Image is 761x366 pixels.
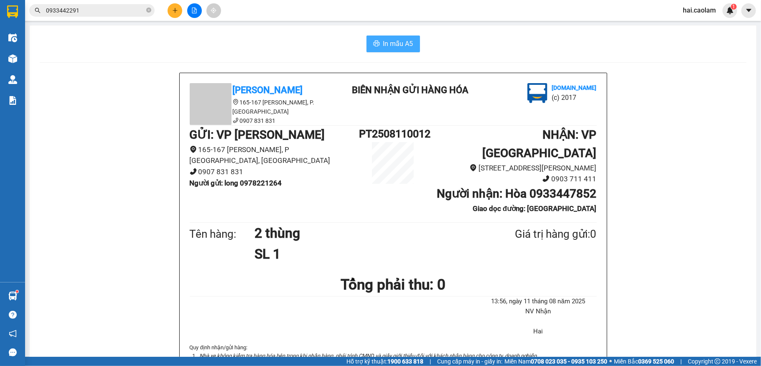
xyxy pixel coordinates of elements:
img: solution-icon [8,96,17,105]
button: aim [206,3,221,18]
i: Nhà xe không kiểm tra hàng hóa bên trong khi nhận hàng, phải trình CMND và giấy giới thiệu đối vớ... [200,353,538,359]
span: Miền Bắc [614,357,674,366]
h1: 2 thùng [255,223,474,244]
span: environment [470,164,477,171]
strong: 0708 023 035 - 0935 103 250 [531,358,607,365]
span: phone [190,168,197,175]
img: warehouse-icon [8,292,17,300]
strong: 1900 633 818 [387,358,423,365]
span: plus [172,8,178,13]
span: printer [373,40,380,48]
span: close-circle [146,7,151,15]
strong: 0369 525 060 [638,358,674,365]
span: copyright [715,358,720,364]
span: search [35,8,41,13]
b: Giao dọc đường: [GEOGRAPHIC_DATA] [473,204,596,213]
div: Tên hàng: [190,226,255,243]
span: In mẫu A5 [383,38,413,49]
b: GỬI : VP [PERSON_NAME] [190,128,325,142]
span: aim [211,8,216,13]
button: file-add [187,3,202,18]
b: [PERSON_NAME] [233,85,303,95]
h1: Tổng phải thu: 0 [190,273,597,296]
img: warehouse-icon [8,54,17,63]
span: | [680,357,682,366]
b: Người nhận : Hòa 0933447852 [437,187,596,201]
li: [STREET_ADDRESS][PERSON_NAME] [427,163,597,174]
input: Tìm tên, số ĐT hoặc mã đơn [46,6,145,15]
span: caret-down [745,7,753,14]
span: environment [190,146,197,153]
span: 1 [732,4,735,10]
span: Cung cấp máy in - giấy in: [437,357,502,366]
b: [DOMAIN_NAME] [552,84,596,91]
b: NHẬN : VP [GEOGRAPHIC_DATA] [482,128,596,160]
span: file-add [191,8,197,13]
b: Người gửi : long 0978221264 [190,179,282,187]
span: hai.caolam [676,5,723,15]
span: message [9,348,17,356]
span: Miền Nam [504,357,607,366]
img: icon-new-feature [726,7,734,14]
li: NV Nhận [480,307,596,317]
span: phone [542,175,550,182]
img: logo.jpg [527,83,547,103]
span: Hỗ trợ kỹ thuật: [346,357,423,366]
img: warehouse-icon [8,75,17,84]
li: 0907 831 831 [190,116,340,125]
span: ⚪️ [609,360,612,363]
span: phone [233,117,239,123]
b: BIÊN NHẬN GỬI HÀNG HÓA [352,85,468,95]
span: environment [233,99,239,105]
sup: 1 [16,290,18,293]
li: 0903 711 411 [427,173,597,185]
button: printerIn mẫu A5 [367,36,420,52]
img: warehouse-icon [8,33,17,42]
button: plus [168,3,182,18]
li: Hai [480,327,596,337]
li: (c) 2017 [552,92,596,103]
li: 13:56, ngày 11 tháng 08 năm 2025 [480,297,596,307]
sup: 1 [731,4,737,10]
li: 0907 831 831 [190,166,359,178]
img: logo-vxr [7,5,18,18]
span: | [430,357,431,366]
button: caret-down [741,3,756,18]
h1: SL 1 [255,244,474,264]
li: 165-167 [PERSON_NAME], P [GEOGRAPHIC_DATA], [GEOGRAPHIC_DATA] [190,144,359,166]
h1: PT2508110012 [359,126,427,142]
span: notification [9,330,17,338]
div: Giá trị hàng gửi: 0 [474,226,596,243]
span: close-circle [146,8,151,13]
span: question-circle [9,311,17,319]
li: 165-167 [PERSON_NAME], P. [GEOGRAPHIC_DATA] [190,98,340,116]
